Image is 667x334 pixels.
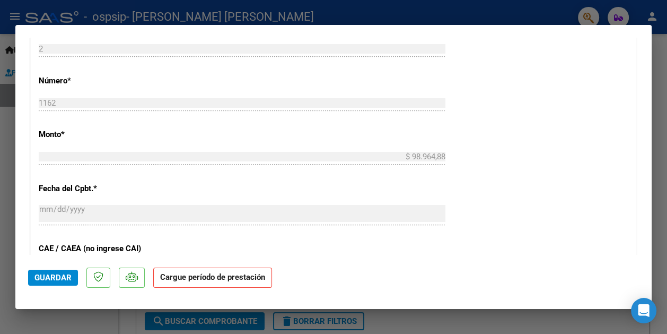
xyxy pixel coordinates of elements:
span: Guardar [34,273,72,282]
div: Open Intercom Messenger [631,298,656,323]
p: CAE / CAEA (no ingrese CAI) [39,243,216,255]
button: Guardar [28,270,78,286]
strong: Cargue período de prestación [153,268,272,288]
p: Monto [39,129,216,141]
p: Fecha del Cpbt. [39,183,216,195]
p: Número [39,75,216,87]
